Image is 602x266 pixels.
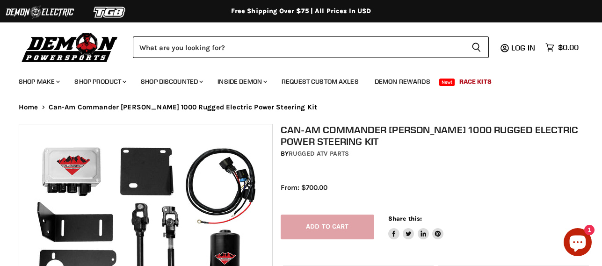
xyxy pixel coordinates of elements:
button: Search [464,36,489,58]
span: Share this: [388,215,422,222]
ul: Main menu [12,68,576,91]
a: Home [19,103,38,111]
img: Demon Powersports [19,30,121,64]
img: Demon Electric Logo 2 [5,3,75,21]
a: Shop Product [67,72,132,91]
h1: Can-Am Commander [PERSON_NAME] 1000 Rugged Electric Power Steering Kit [281,124,591,147]
a: Inside Demon [210,72,273,91]
inbox-online-store-chat: Shopify online store chat [561,228,595,259]
a: Shop Discounted [134,72,209,91]
a: Shop Make [12,72,65,91]
img: TGB Logo 2 [75,3,145,21]
span: $0.00 [558,43,579,52]
span: Log in [511,43,535,52]
input: Search [133,36,464,58]
a: $0.00 [541,41,583,54]
div: by [281,149,591,159]
span: Can-Am Commander [PERSON_NAME] 1000 Rugged Electric Power Steering Kit [49,103,318,111]
a: Race Kits [452,72,499,91]
a: Request Custom Axles [275,72,366,91]
a: Log in [507,43,541,52]
a: Demon Rewards [368,72,437,91]
span: New! [439,79,455,86]
a: Rugged ATV Parts [289,150,349,158]
span: From: $700.00 [281,183,327,192]
aside: Share this: [388,215,444,239]
form: Product [133,36,489,58]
